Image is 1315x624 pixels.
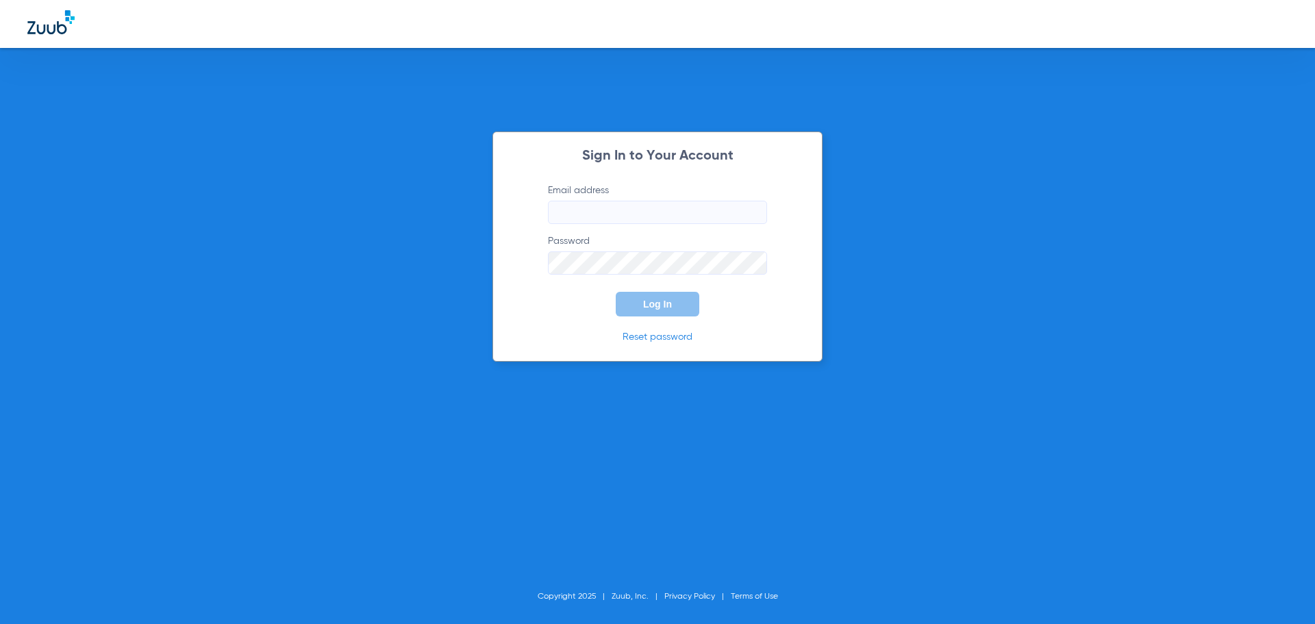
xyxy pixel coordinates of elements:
li: Copyright 2025 [538,590,612,603]
label: Password [548,234,767,275]
img: Zuub Logo [27,10,75,34]
a: Terms of Use [731,592,778,601]
h2: Sign In to Your Account [527,149,788,163]
input: Email address [548,201,767,224]
a: Reset password [623,332,692,342]
iframe: Chat Widget [1247,558,1315,624]
a: Privacy Policy [664,592,715,601]
label: Email address [548,184,767,224]
span: Log In [643,299,672,310]
input: Password [548,251,767,275]
button: Log In [616,292,699,316]
li: Zuub, Inc. [612,590,664,603]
